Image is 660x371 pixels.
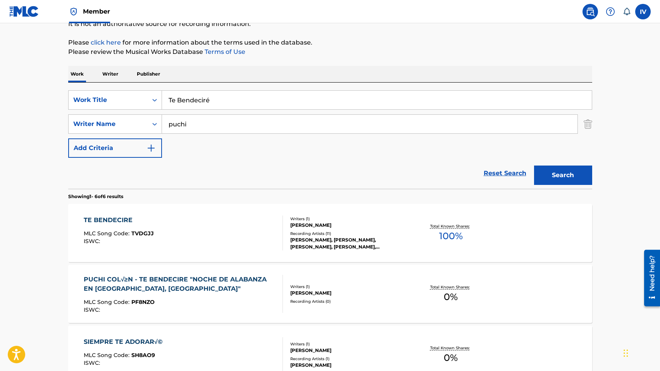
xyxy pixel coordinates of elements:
[290,236,407,250] div: [PERSON_NAME], [PERSON_NAME], [PERSON_NAME], [PERSON_NAME], [PERSON_NAME]
[68,138,162,158] button: Add Criteria
[83,7,110,16] span: Member
[290,362,407,369] div: [PERSON_NAME]
[290,290,407,297] div: [PERSON_NAME]
[84,352,131,359] span: MLC Song Code :
[290,299,407,304] div: Recording Artists ( 0 )
[624,342,628,365] div: Arrastrar
[534,166,592,185] button: Search
[290,216,407,222] div: Writers ( 1 )
[84,306,102,313] span: ISWC :
[68,66,86,82] p: Work
[480,165,530,182] a: Reset Search
[638,247,660,309] iframe: Resource Center
[623,8,631,16] div: Notifications
[84,216,154,225] div: TE BENDECIRE
[84,299,131,305] span: MLC Song Code :
[134,66,162,82] p: Publisher
[68,204,592,262] a: TE BENDECIREMLC Song Code:TVDGJJISWC:Writers (1)[PERSON_NAME]Recording Artists (11)[PERSON_NAME],...
[290,284,407,290] div: Writers ( 1 )
[84,238,102,245] span: ISWC :
[603,4,618,19] div: Help
[131,299,155,305] span: PF8NZO
[131,352,155,359] span: SH8AO9
[439,229,463,243] span: 100 %
[9,6,39,17] img: MLC Logo
[131,230,154,237] span: TVDGJJ
[430,223,472,229] p: Total Known Shares:
[68,47,592,57] p: Please review the Musical Works Database
[621,334,660,371] div: Widget de chat
[290,231,407,236] div: Recording Artists ( 11 )
[100,66,121,82] p: Writer
[290,347,407,354] div: [PERSON_NAME]
[84,230,131,237] span: MLC Song Code :
[430,284,472,290] p: Total Known Shares:
[290,341,407,347] div: Writers ( 1 )
[84,337,167,347] div: SIEMPRE TE ADORAR√©
[203,48,245,55] a: Terms of Use
[430,345,472,351] p: Total Known Shares:
[444,351,458,365] span: 0 %
[91,39,121,46] a: click here
[69,7,78,16] img: Top Rightsholder
[68,265,592,323] a: PUCHI COL√≥N - TE BENDECIRE "NOCHE DE ALABANZA EN [GEOGRAPHIC_DATA], [GEOGRAPHIC_DATA]"MLC Song C...
[84,275,276,293] div: PUCHI COL√≥N - TE BENDECIRE "NOCHE DE ALABANZA EN [GEOGRAPHIC_DATA], [GEOGRAPHIC_DATA]"
[635,4,651,19] div: User Menu
[621,334,660,371] iframe: Chat Widget
[444,290,458,304] span: 0 %
[84,359,102,366] span: ISWC :
[73,95,143,105] div: Work Title
[606,7,615,16] img: help
[73,119,143,129] div: Writer Name
[290,356,407,362] div: Recording Artists ( 1 )
[68,90,592,189] form: Search Form
[290,222,407,229] div: [PERSON_NAME]
[584,114,592,134] img: Delete Criterion
[586,7,595,16] img: search
[68,19,592,29] p: It is not an authoritative source for recording information.
[582,4,598,19] a: Public Search
[68,38,592,47] p: Please for more information about the terms used in the database.
[68,193,123,200] p: Showing 1 - 6 of 6 results
[146,143,156,153] img: 9d2ae6d4665cec9f34b9.svg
